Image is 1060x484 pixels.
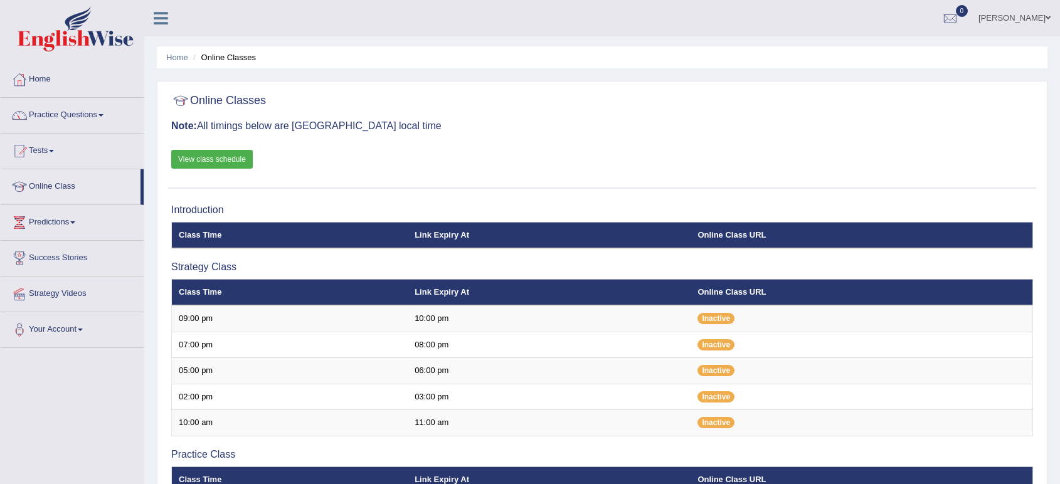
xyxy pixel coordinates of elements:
[172,410,408,436] td: 10:00 am
[697,417,734,428] span: Inactive
[408,410,691,436] td: 11:00 am
[166,53,188,62] a: Home
[1,134,144,165] a: Tests
[171,120,1033,132] h3: All timings below are [GEOGRAPHIC_DATA] local time
[408,384,691,410] td: 03:00 pm
[1,276,144,308] a: Strategy Videos
[190,51,256,63] li: Online Classes
[171,150,253,169] a: View class schedule
[697,391,734,402] span: Inactive
[171,92,266,110] h2: Online Classes
[172,279,408,305] th: Class Time
[172,358,408,384] td: 05:00 pm
[1,62,144,93] a: Home
[408,332,691,358] td: 08:00 pm
[408,358,691,384] td: 06:00 pm
[1,312,144,344] a: Your Account
[171,120,197,131] b: Note:
[956,5,968,17] span: 0
[172,384,408,410] td: 02:00 pm
[408,279,691,305] th: Link Expiry At
[408,305,691,332] td: 10:00 pm
[1,241,144,272] a: Success Stories
[171,449,1033,460] h3: Practice Class
[691,222,1032,248] th: Online Class URL
[408,222,691,248] th: Link Expiry At
[172,305,408,332] td: 09:00 pm
[697,339,734,350] span: Inactive
[1,98,144,129] a: Practice Questions
[691,279,1032,305] th: Online Class URL
[1,169,140,201] a: Online Class
[172,222,408,248] th: Class Time
[1,205,144,236] a: Predictions
[172,332,408,358] td: 07:00 pm
[171,261,1033,273] h3: Strategy Class
[697,365,734,376] span: Inactive
[697,313,734,324] span: Inactive
[171,204,1033,216] h3: Introduction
